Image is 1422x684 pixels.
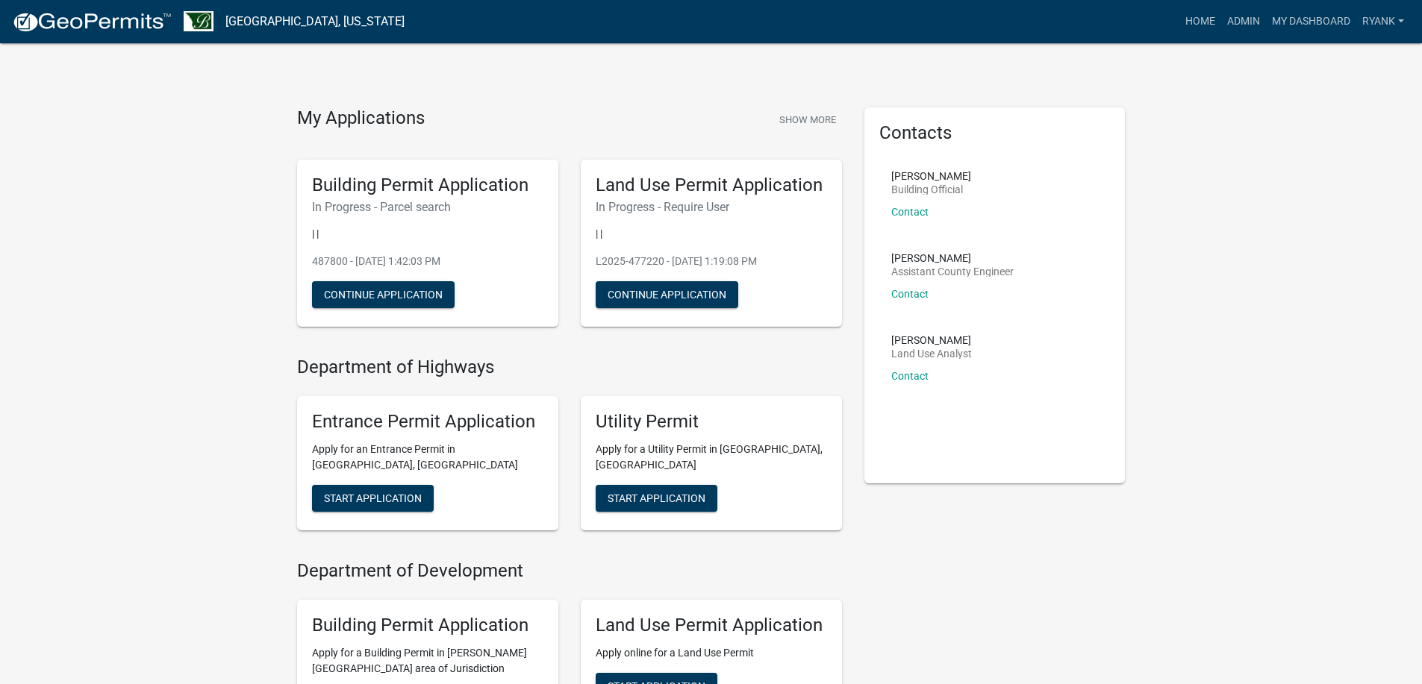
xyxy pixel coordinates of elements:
[596,615,827,636] h5: Land Use Permit Application
[891,253,1014,263] p: [PERSON_NAME]
[184,11,213,31] img: Benton County, Minnesota
[312,281,455,308] button: Continue Application
[596,200,827,214] h6: In Progress - Require User
[1179,7,1221,36] a: Home
[312,411,543,433] h5: Entrance Permit Application
[891,266,1014,277] p: Assistant County Engineer
[312,175,543,196] h5: Building Permit Application
[297,560,842,582] h4: Department of Development
[1266,7,1356,36] a: My Dashboard
[608,492,705,504] span: Start Application
[297,107,425,130] h4: My Applications
[596,485,717,512] button: Start Application
[596,645,827,661] p: Apply online for a Land Use Permit
[312,442,543,473] p: Apply for an Entrance Permit in [GEOGRAPHIC_DATA], [GEOGRAPHIC_DATA]
[225,9,405,34] a: [GEOGRAPHIC_DATA], [US_STATE]
[312,615,543,636] h5: Building Permit Application
[596,411,827,433] h5: Utility Permit
[596,281,738,308] button: Continue Application
[879,122,1111,144] h5: Contacts
[312,226,543,242] p: | |
[312,200,543,214] h6: In Progress - Parcel search
[596,175,827,196] h5: Land Use Permit Application
[312,485,434,512] button: Start Application
[773,107,842,132] button: Show More
[596,254,827,269] p: L2025-477220 - [DATE] 1:19:08 PM
[891,288,929,300] a: Contact
[297,357,842,378] h4: Department of Highways
[312,645,543,677] p: Apply for a Building Permit in [PERSON_NAME][GEOGRAPHIC_DATA] area of Jurisdiction
[596,226,827,242] p: | |
[324,492,422,504] span: Start Application
[891,335,972,345] p: [PERSON_NAME]
[891,370,929,382] a: Contact
[891,184,971,195] p: Building Official
[312,254,543,269] p: 487800 - [DATE] 1:42:03 PM
[891,206,929,218] a: Contact
[1221,7,1266,36] a: Admin
[891,348,972,359] p: Land Use Analyst
[596,442,827,473] p: Apply for a Utility Permit in [GEOGRAPHIC_DATA], [GEOGRAPHIC_DATA]
[891,171,971,181] p: [PERSON_NAME]
[1356,7,1410,36] a: RyanK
